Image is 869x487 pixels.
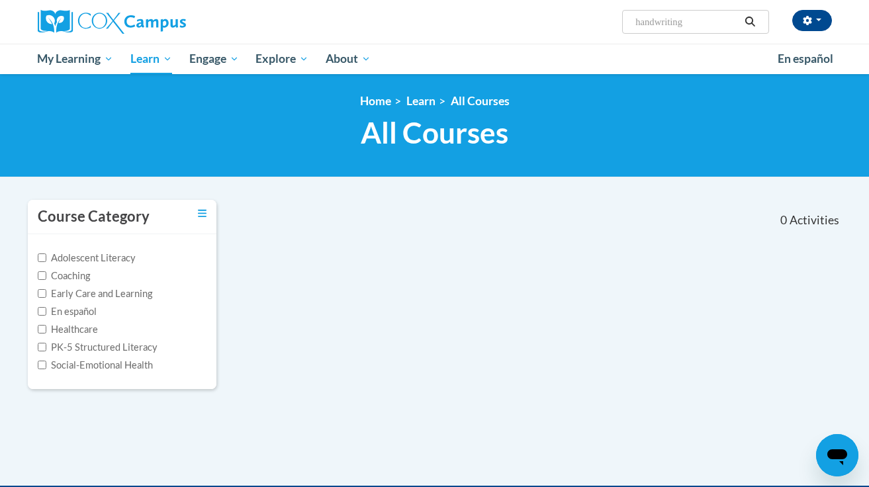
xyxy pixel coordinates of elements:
[792,10,832,31] button: Account Settings
[189,51,239,67] span: Engage
[255,51,308,67] span: Explore
[38,325,46,333] input: Checkbox for Options
[38,340,158,355] label: PK-5 Structured Literacy
[181,44,248,74] a: Engage
[326,51,371,67] span: About
[816,434,858,476] iframe: Button to launch messaging window
[38,361,46,369] input: Checkbox for Options
[740,14,760,30] button: Search
[38,206,150,227] h3: Course Category
[769,45,842,73] a: En español
[406,94,435,108] a: Learn
[29,44,122,74] a: My Learning
[18,44,852,74] div: Main menu
[38,10,289,34] a: Cox Campus
[122,44,181,74] a: Learn
[130,51,172,67] span: Learn
[451,94,510,108] a: All Courses
[38,322,98,337] label: Healthcare
[317,44,379,74] a: About
[38,253,46,262] input: Checkbox for Options
[634,14,740,30] input: Search Courses
[38,269,90,283] label: Coaching
[38,307,46,316] input: Checkbox for Options
[361,115,508,150] span: All Courses
[38,251,136,265] label: Adolescent Literacy
[198,206,206,221] a: Toggle collapse
[790,213,839,228] span: Activities
[37,51,113,67] span: My Learning
[38,289,46,298] input: Checkbox for Options
[247,44,317,74] a: Explore
[38,343,46,351] input: Checkbox for Options
[778,52,833,66] span: En español
[38,358,153,373] label: Social-Emotional Health
[38,287,152,301] label: Early Care and Learning
[38,10,186,34] img: Cox Campus
[780,213,787,228] span: 0
[38,271,46,280] input: Checkbox for Options
[360,94,391,108] a: Home
[38,304,97,319] label: En español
